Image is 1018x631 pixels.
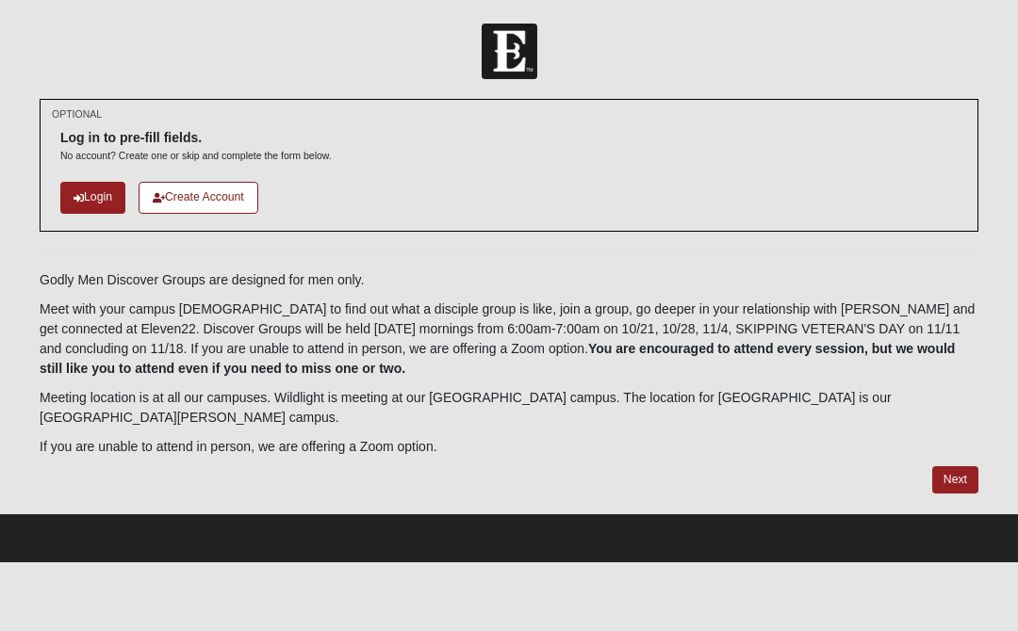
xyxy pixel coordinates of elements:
[932,466,978,493] a: Next
[40,388,978,428] p: Meeting location is at all our campuses. Wildlight is meeting at our [GEOGRAPHIC_DATA] campus. Th...
[60,130,332,146] h6: Log in to pre-fill fields.
[482,24,537,79] img: Church of Eleven22 Logo
[60,149,332,163] p: No account? Create one or skip and complete the form below.
[40,299,978,379] p: Meet with your campus [DEMOGRAPHIC_DATA] to find out what a disciple group is like, join a group,...
[40,437,978,457] p: If you are unable to attend in person, we are offering a Zoom option.
[139,182,258,213] a: Create Account
[40,270,978,290] p: Godly Men Discover Groups are designed for men only.
[60,182,125,213] a: Login
[40,341,955,376] b: You are encouraged to attend every session, but we would still like you to attend even if you nee...
[52,107,102,121] small: OPTIONAL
